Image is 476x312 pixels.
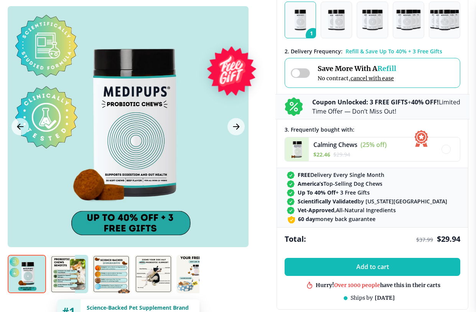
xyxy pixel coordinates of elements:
span: Top-Selling Dog Chews [298,180,382,187]
span: 3 . Frequently bought with: [285,126,354,133]
button: 1 [285,2,316,38]
img: Pack of 5 - Natural Dog Supplements [430,10,460,30]
span: Add to cart [356,263,389,271]
strong: America’s [298,180,323,187]
img: Pack of 2 - Natural Dog Supplements [328,10,345,30]
span: All-Natural Ingredients [298,206,396,214]
span: 1 [306,28,320,43]
span: Ships by [351,294,373,301]
span: Calming Chews [313,140,357,149]
span: Over 1000 people [334,281,380,288]
span: Refill [377,64,396,73]
strong: Vet-Approved, [298,206,336,214]
img: Probiotic Dog Chews | Natural Dog Supplements [176,255,215,293]
p: + Limited Time Offer — Don’t Miss Out! [312,97,460,116]
span: $ 29.94 [333,151,350,158]
span: (25% off) [361,140,387,149]
strong: Up To 40% Off [298,189,336,196]
span: No contract, [318,75,396,82]
span: $ 22.46 [313,151,330,158]
button: Add to cart [285,258,460,276]
b: Coupon Unlocked: 3 FREE GIFTS [312,98,408,106]
img: Probiotic Dog Chews | Natural Dog Supplements [92,255,130,293]
span: Delivery Every Single Month [298,171,384,178]
span: money back guarantee [298,215,376,223]
span: cancel with ease [351,75,394,82]
span: [DATE] [375,294,395,301]
div: Hurry! have this in their carts [316,281,440,288]
span: + 3 Free Gifts [298,189,370,196]
img: Pack of 1 - Natural Dog Supplements [295,10,306,30]
span: Save More With A [318,64,396,73]
img: Pack of 3 - Natural Dog Supplements [362,10,383,30]
button: Previous Image [12,118,29,135]
strong: Scientifically Validated [298,198,357,205]
span: Total: [285,234,306,244]
img: Calming Chews - Medipups [285,137,309,161]
span: Refill & Save Up To 40% + 3 Free Gifts [346,48,442,55]
strong: 60 day [298,215,315,223]
span: $ 37.99 [416,236,433,243]
strong: FREE [298,171,310,178]
img: Pack of 4 - Natural Dog Supplements [396,10,420,30]
button: Next Image [227,118,245,135]
img: Probiotic Dog Chews | Natural Dog Supplements [8,255,46,293]
span: 2 . Delivery Frequency: [285,48,343,55]
img: Probiotic Dog Chews | Natural Dog Supplements [50,255,88,293]
b: 40% OFF! [411,98,439,106]
img: Probiotic Dog Chews | Natural Dog Supplements [134,255,173,293]
span: $ 29.94 [437,234,460,244]
div: Science-Backed Pet Supplement Brand [87,304,193,311]
span: by [US_STATE][GEOGRAPHIC_DATA] [298,198,447,205]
